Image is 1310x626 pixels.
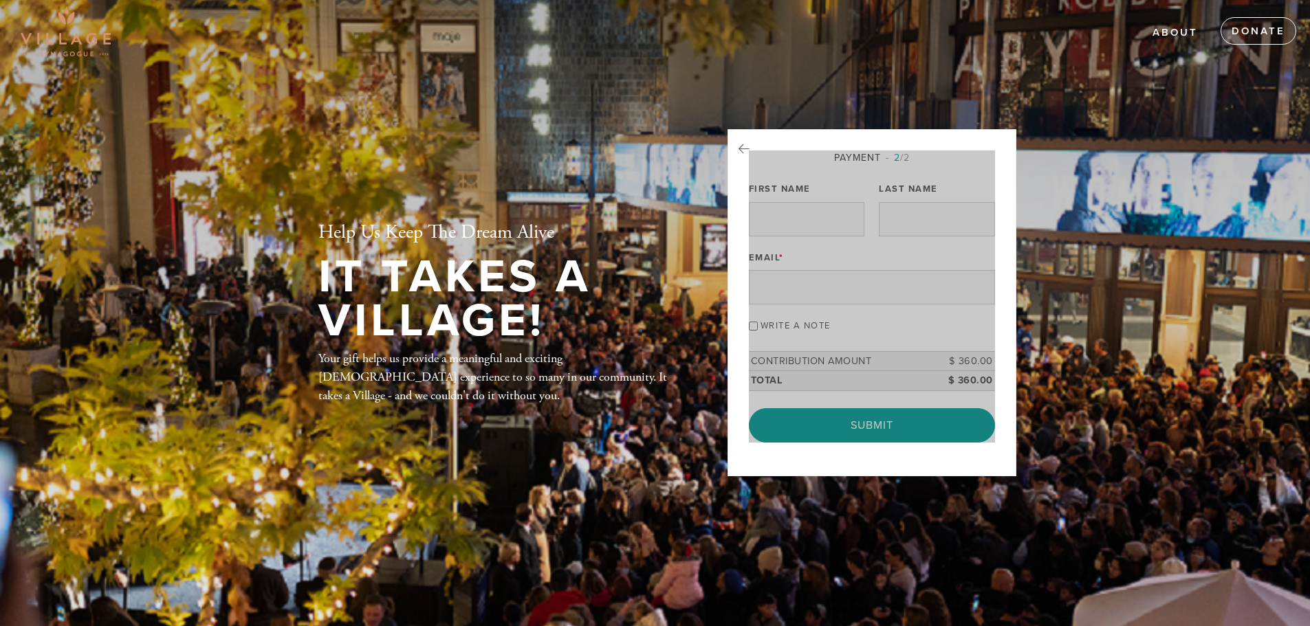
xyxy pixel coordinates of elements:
a: About [1142,20,1208,46]
img: Village-sdquare-png-1_0.png [21,7,111,56]
a: Donate [1221,17,1296,45]
h2: Help Us Keep The Dream Alive [318,221,683,245]
div: Your gift helps us provide a meaningful and exciting [DEMOGRAPHIC_DATA] experience to so many in ... [318,349,683,405]
h1: It Takes A Village! [318,255,683,344]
